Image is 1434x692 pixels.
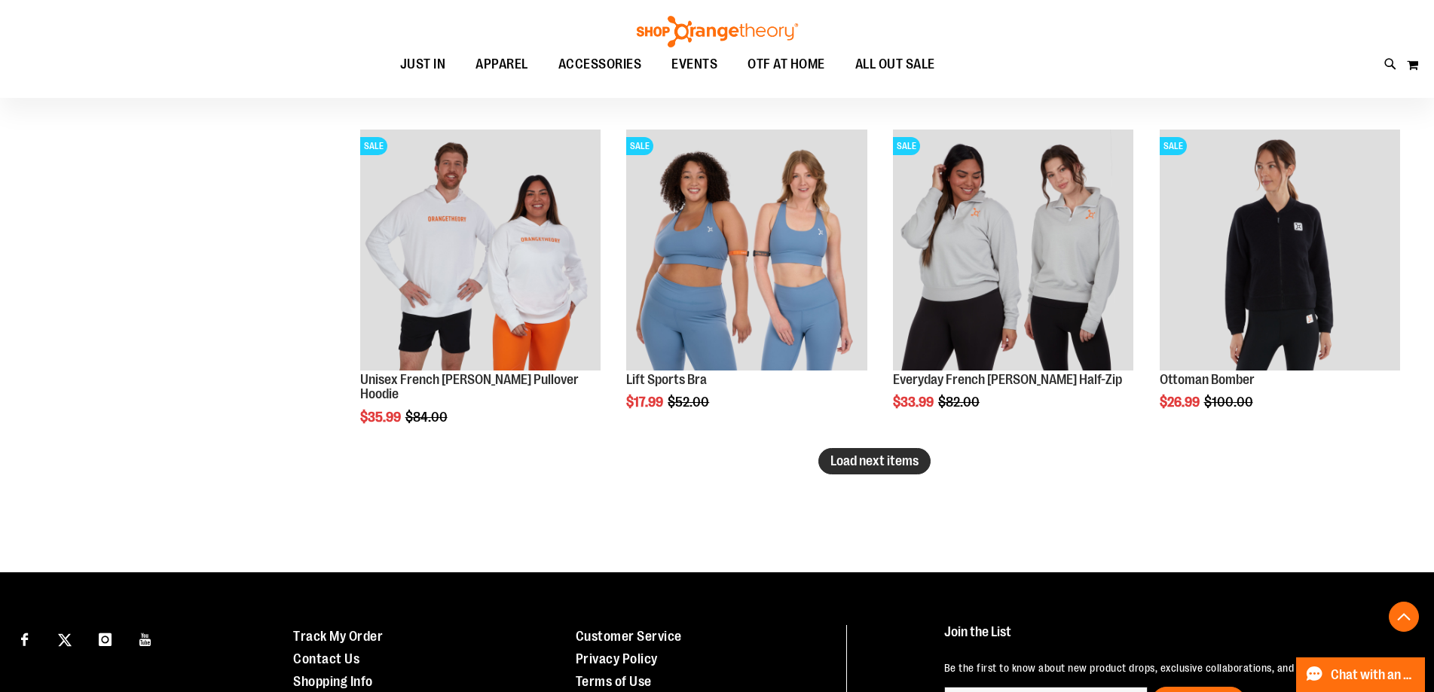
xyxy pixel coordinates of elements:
span: APPAREL [475,47,528,81]
div: product [353,122,608,463]
a: Ottoman Bomber [1160,372,1255,387]
span: ACCESSORIES [558,47,642,81]
button: Chat with an Expert [1296,657,1426,692]
span: SALE [360,137,387,155]
img: Product image for Everyday French Terry 1/2 Zip [893,130,1133,370]
a: Privacy Policy [576,651,658,666]
h4: Join the List [944,625,1399,653]
img: Twitter [58,633,72,647]
span: $82.00 [938,395,982,410]
span: $84.00 [405,410,450,425]
span: ALL OUT SALE [855,47,935,81]
img: Shop Orangetheory [634,16,800,47]
button: Back To Top [1389,602,1419,632]
a: Contact Us [293,651,359,666]
span: $26.99 [1160,395,1202,410]
a: Product image for Unisex French Terry Pullover HoodieSALE [360,130,601,372]
span: SALE [626,137,653,155]
span: Chat with an Expert [1331,668,1416,682]
p: Be the first to know about new product drops, exclusive collaborations, and shopping events! [944,660,1399,675]
a: Lift Sports Bra [626,372,707,387]
span: $52.00 [668,395,711,410]
a: Unisex French [PERSON_NAME] Pullover Hoodie [360,372,579,402]
span: $100.00 [1204,395,1255,410]
a: Product image for Everyday French Terry 1/2 ZipSALE [893,130,1133,372]
a: Shopping Info [293,674,373,689]
span: $35.99 [360,410,403,425]
div: product [885,122,1141,448]
a: Everyday French [PERSON_NAME] Half-Zip [893,372,1122,387]
a: Main of 2024 Covention Lift Sports BraSALE [626,130,867,372]
span: OTF AT HOME [748,47,825,81]
div: product [619,122,874,448]
img: Product image for Ottoman Bomber [1160,130,1400,370]
span: JUST IN [400,47,446,81]
a: Customer Service [576,629,682,644]
a: Terms of Use [576,674,652,689]
span: Load next items [830,453,919,468]
div: product [1152,122,1408,448]
span: SALE [1160,137,1187,155]
img: Main of 2024 Covention Lift Sports Bra [626,130,867,370]
span: $17.99 [626,395,665,410]
span: $33.99 [893,395,936,410]
a: Product image for Ottoman BomberSALE [1160,130,1400,372]
span: EVENTS [671,47,717,81]
button: Load next items [818,448,931,474]
a: Visit our X page [52,625,78,651]
span: SALE [893,137,920,155]
a: Visit our Instagram page [92,625,118,651]
a: Visit our Facebook page [11,625,38,651]
img: Product image for Unisex French Terry Pullover Hoodie [360,130,601,370]
a: Visit our Youtube page [133,625,159,651]
a: Track My Order [293,629,383,644]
